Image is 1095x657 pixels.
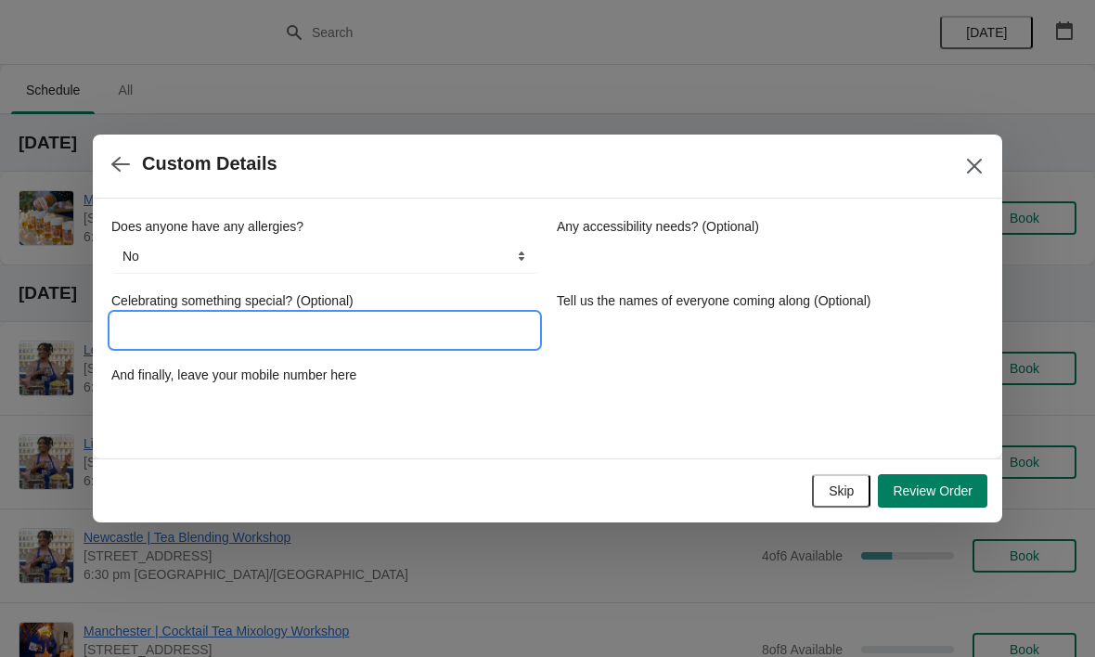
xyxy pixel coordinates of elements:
[878,474,987,508] button: Review Order
[557,291,871,310] label: Tell us the names of everyone coming along (Optional)
[111,291,354,310] label: Celebrating something special? (Optional)
[893,483,973,498] span: Review Order
[142,153,277,174] h2: Custom Details
[557,217,759,236] label: Any accessibility needs? (Optional)
[111,366,356,384] label: And finally, leave your mobile number here
[829,483,854,498] span: Skip
[812,474,870,508] button: Skip
[111,217,303,236] label: Does anyone have any allergies?
[958,149,991,183] button: Close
